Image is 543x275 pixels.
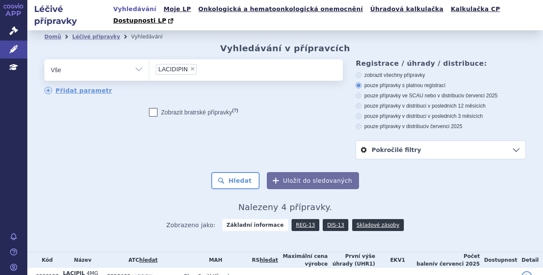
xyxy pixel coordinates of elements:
[356,113,526,120] label: pouze přípravky v distribuci v posledních 3 měsících
[238,202,332,212] span: Nalezeny 4 přípravky.
[44,87,112,94] a: Přidat parametr
[480,252,517,268] th: Dostupnost
[32,252,58,268] th: Kód
[434,261,479,267] span: v červenci 2025
[199,64,204,74] input: LACIDIPIN
[232,108,238,113] abbr: (?)
[58,252,102,268] th: Název
[461,93,497,99] span: v červenci 2025
[111,15,178,27] a: Dostupnosti LP
[149,108,238,117] label: Zobrazit bratrské přípravky
[102,252,179,268] th: ATC
[356,102,526,109] label: pouze přípravky v distribuci v posledních 12 měsících
[278,252,328,268] th: Maximální cena výrobce
[222,219,288,231] strong: Základní informace
[113,17,166,24] span: Dostupnosti LP
[517,252,543,268] th: Detail
[356,123,526,130] label: pouze přípravky v distribuci
[352,219,403,231] a: Skladové zásoby
[368,3,446,15] a: Úhradová kalkulačka
[323,219,348,231] a: DIS-13
[190,66,195,71] span: ×
[196,3,366,15] a: Onkologická a hematoonkologická onemocnění
[292,219,319,231] a: REG-13
[448,3,503,15] a: Kalkulačka CP
[161,3,193,15] a: Moje LP
[356,141,525,159] a: Pokročilé filtry
[158,66,188,72] span: LACIDIPIN
[356,92,526,99] label: pouze přípravky ve SCAU nebo v distribuci
[260,257,278,263] a: hledat
[131,30,174,43] li: Vyhledávání
[356,59,526,67] h3: Registrace / úhrady / distribuce:
[375,252,405,268] th: EKV1
[179,252,248,268] th: MAH
[72,34,120,40] a: Léčivé přípravky
[267,172,359,189] button: Uložit do sledovaných
[220,43,350,53] h2: Vyhledávání v přípravcích
[211,172,260,189] button: Hledat
[328,252,375,268] th: První výše úhrady (UHR1)
[356,72,526,79] label: zobrazit všechny přípravky
[27,3,111,27] h2: Léčivé přípravky
[356,82,526,89] label: pouze přípravky s platnou registrací
[44,34,61,40] a: Domů
[111,3,159,15] a: Vyhledávání
[139,257,158,263] a: hledat
[166,219,216,231] span: Zobrazeno jako:
[405,252,480,268] th: Počet balení
[248,252,278,268] th: RS
[426,123,462,129] span: v červenci 2025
